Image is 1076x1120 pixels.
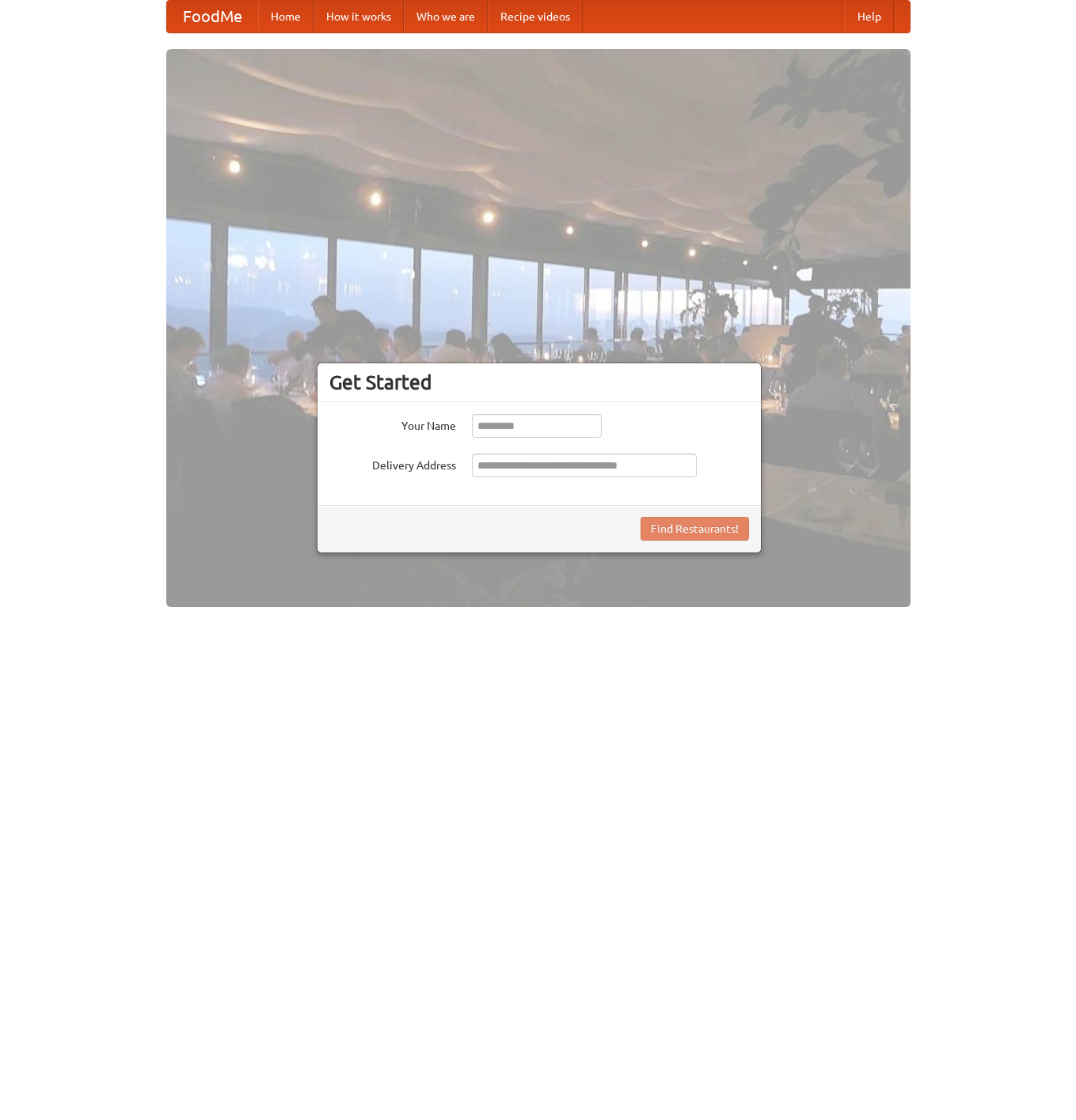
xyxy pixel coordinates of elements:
[404,1,488,32] a: Who we are
[329,414,456,434] label: Your Name
[167,1,258,32] a: FoodMe
[314,1,404,32] a: How it works
[488,1,583,32] a: Recipe videos
[641,517,749,541] button: Find Restaurants!
[258,1,314,32] a: Home
[845,1,894,32] a: Help
[329,370,749,394] h3: Get Started
[329,454,456,473] label: Delivery Address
